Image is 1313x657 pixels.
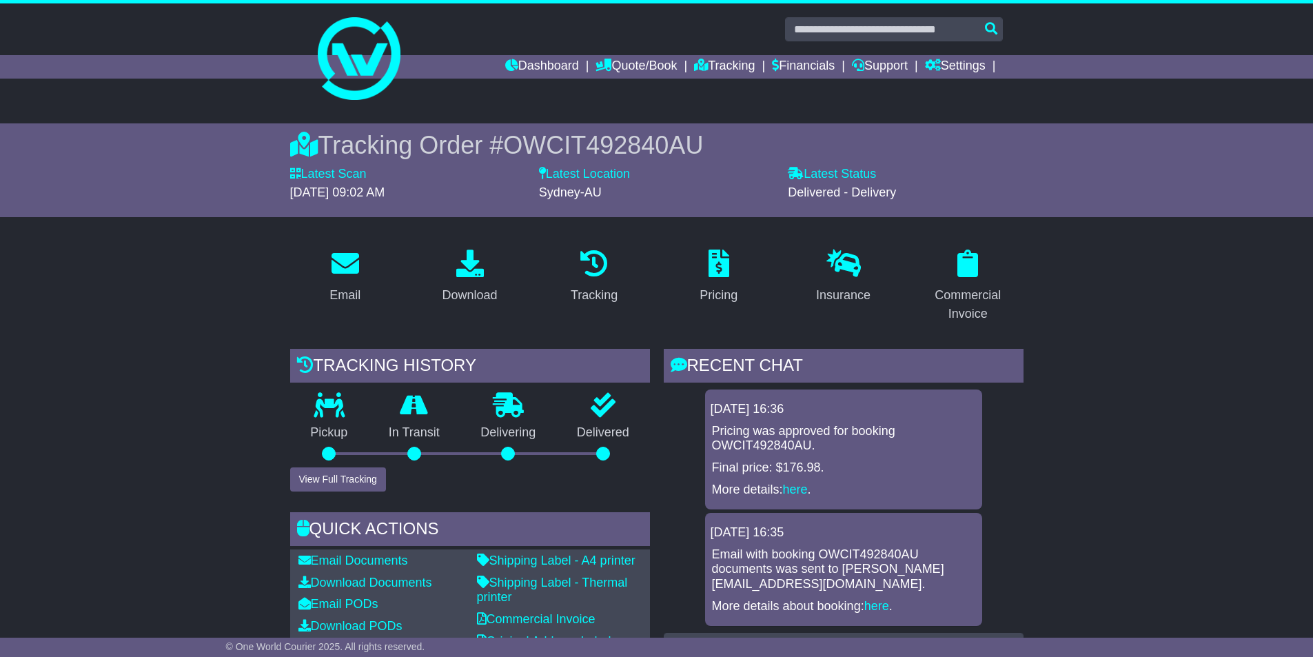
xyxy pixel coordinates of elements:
[505,55,579,79] a: Dashboard
[368,425,460,441] p: In Transit
[571,286,618,305] div: Tracking
[712,599,975,614] p: More details about booking: .
[329,286,360,305] div: Email
[290,349,650,386] div: Tracking history
[562,245,627,310] a: Tracking
[694,55,755,79] a: Tracking
[864,599,889,613] a: here
[477,554,635,567] a: Shipping Label - A4 printer
[788,185,896,199] span: Delivered - Delivery
[298,619,403,633] a: Download PODs
[433,245,506,310] a: Download
[290,467,386,492] button: View Full Tracking
[226,641,425,652] span: © One World Courier 2025. All rights reserved.
[691,245,746,310] a: Pricing
[442,286,497,305] div: Download
[290,425,369,441] p: Pickup
[556,425,650,441] p: Delivered
[925,55,986,79] a: Settings
[712,483,975,498] p: More details: .
[539,167,630,182] label: Latest Location
[290,185,385,199] span: [DATE] 09:02 AM
[816,286,871,305] div: Insurance
[711,402,977,417] div: [DATE] 16:36
[290,512,650,549] div: Quick Actions
[922,286,1015,323] div: Commercial Invoice
[477,576,628,605] a: Shipping Label - Thermal printer
[298,576,432,589] a: Download Documents
[320,245,369,310] a: Email
[460,425,557,441] p: Delivering
[712,424,975,454] p: Pricing was approved for booking OWCIT492840AU.
[913,245,1024,328] a: Commercial Invoice
[807,245,879,310] a: Insurance
[477,634,611,648] a: Original Address Label
[712,547,975,592] p: Email with booking OWCIT492840AU documents was sent to [PERSON_NAME][EMAIL_ADDRESS][DOMAIN_NAME].
[788,167,876,182] label: Latest Status
[712,461,975,476] p: Final price: $176.98.
[503,131,703,159] span: OWCIT492840AU
[772,55,835,79] a: Financials
[298,554,408,567] a: Email Documents
[290,167,367,182] label: Latest Scan
[700,286,737,305] div: Pricing
[783,483,808,496] a: here
[290,130,1024,160] div: Tracking Order #
[711,525,977,540] div: [DATE] 16:35
[852,55,908,79] a: Support
[539,185,602,199] span: Sydney-AU
[596,55,677,79] a: Quote/Book
[664,349,1024,386] div: RECENT CHAT
[477,612,596,626] a: Commercial Invoice
[298,597,378,611] a: Email PODs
